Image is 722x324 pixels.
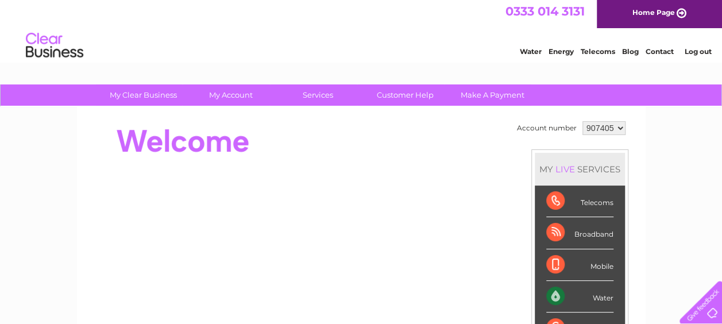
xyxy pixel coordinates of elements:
a: My Account [183,84,278,106]
a: My Clear Business [96,84,191,106]
a: Customer Help [358,84,453,106]
a: Telecoms [581,49,615,57]
div: Clear Business is a trading name of Verastar Limited (registered in [GEOGRAPHIC_DATA] No. 3667643... [90,6,633,56]
a: Contact [646,49,674,57]
div: Broadband [546,217,613,249]
td: Account number [514,118,580,138]
div: MY SERVICES [535,153,625,186]
div: Mobile [546,249,613,281]
a: Water [520,49,542,57]
a: Log out [684,49,711,57]
a: Blog [622,49,639,57]
div: Water [546,281,613,313]
a: 0333 014 3131 [505,6,585,20]
div: LIVE [553,164,577,175]
div: Telecoms [546,186,613,217]
img: logo.png [25,30,84,65]
a: Services [271,84,365,106]
a: Energy [549,49,574,57]
a: Make A Payment [445,84,540,106]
